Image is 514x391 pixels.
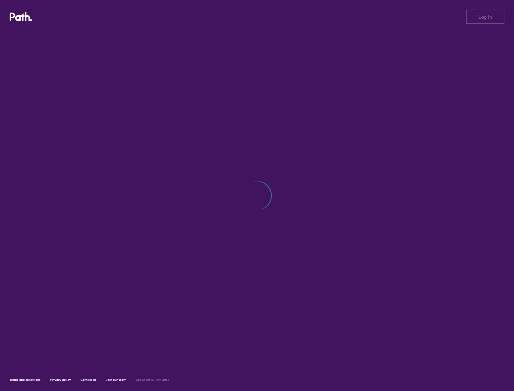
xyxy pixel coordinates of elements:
[81,378,96,382] a: Contact Us
[136,378,170,382] h6: Copyright © Path 2018
[50,378,71,382] a: Privacy policy
[10,378,41,382] a: Terms and conditions
[106,378,126,382] a: Join our team
[466,10,504,24] button: Log in
[479,14,492,20] span: Log in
